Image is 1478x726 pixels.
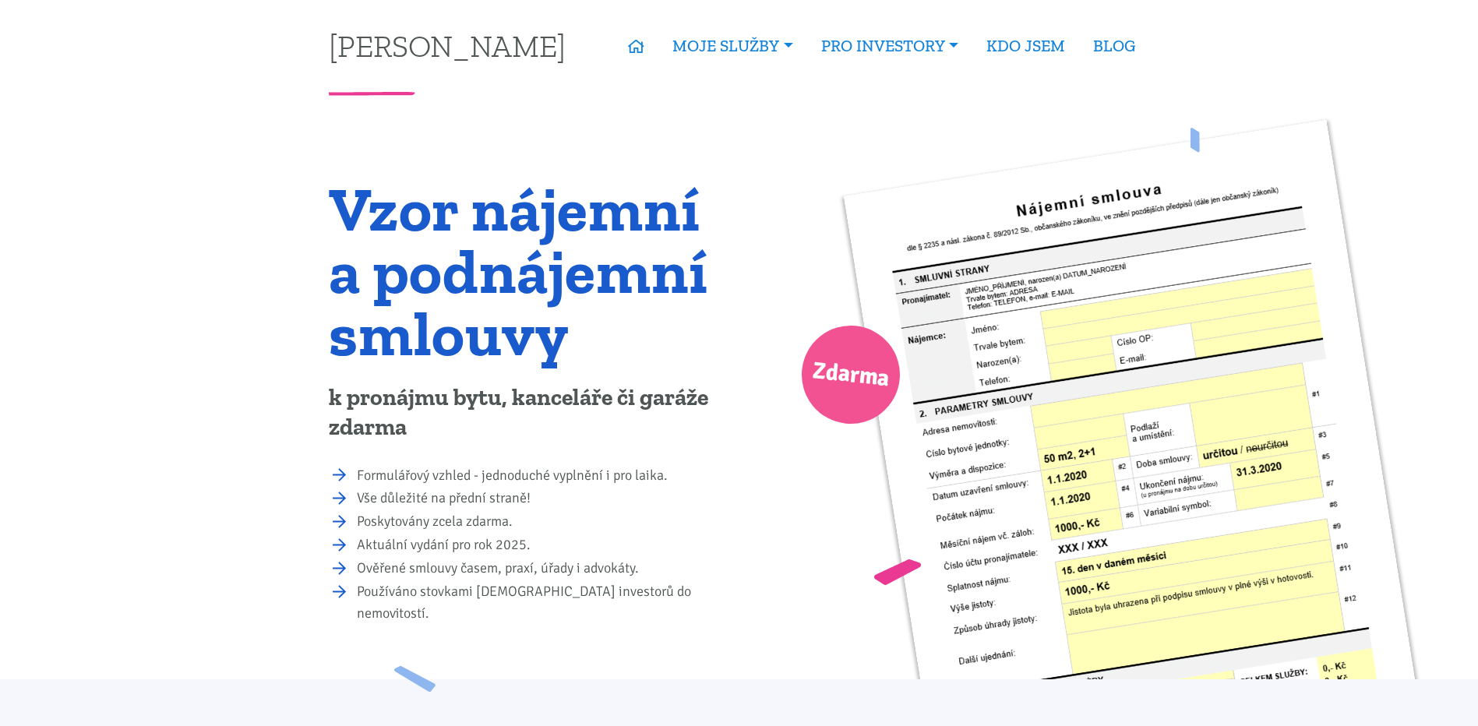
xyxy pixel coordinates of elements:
p: k pronájmu bytu, kanceláře či garáže zdarma [329,383,728,442]
li: Ověřené smlouvy časem, praxí, úřady i advokáty. [357,558,728,580]
li: Poskytovány zcela zdarma. [357,511,728,533]
a: KDO JSEM [972,28,1079,64]
li: Vše důležité na přední straně! [357,488,728,509]
li: Aktuální vydání pro rok 2025. [357,534,728,556]
a: [PERSON_NAME] [329,30,566,61]
span: Zdarma [810,351,891,400]
li: Formulářový vzhled - jednoduché vyplnění i pro laika. [357,465,728,487]
a: PRO INVESTORY [807,28,972,64]
h1: Vzor nájemní a podnájemní smlouvy [329,178,728,365]
a: MOJE SLUŽBY [658,28,806,64]
a: BLOG [1079,28,1149,64]
li: Používáno stovkami [DEMOGRAPHIC_DATA] investorů do nemovitostí. [357,581,728,625]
